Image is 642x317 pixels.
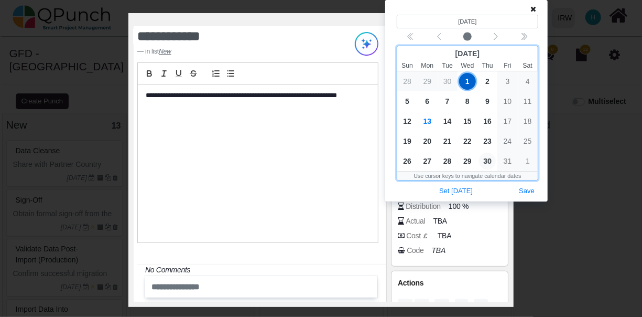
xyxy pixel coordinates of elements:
[438,230,451,241] span: TBA
[477,131,497,151] div: 10/23/2025
[518,131,538,151] div: 10/25/2025
[459,133,476,150] span: 22
[474,299,488,316] button: Copy Link
[406,230,430,241] div: Cost
[439,153,456,170] span: 28
[520,33,528,41] svg: chevron double left
[449,201,469,212] span: 100 %
[497,111,517,131] div: 10/17/2025
[145,266,190,274] i: No Comments
[479,73,496,90] span: 2
[459,113,476,130] span: 15
[459,153,476,170] span: 29
[477,71,497,91] div: 10/2/2025
[432,246,445,255] i: TBA
[415,299,429,316] button: Move
[477,91,497,111] div: 10/9/2025
[399,153,416,170] span: 26
[518,151,538,171] div: 11/1/2025
[518,61,538,70] small: Saturday
[458,131,477,151] div: 10/22/2025
[439,133,456,150] span: 21
[492,33,500,41] svg: chevron left
[398,279,423,287] span: Actions
[423,232,427,240] b: £
[515,184,538,198] button: Save
[397,61,417,70] small: Sunday
[417,111,437,131] div: 10/13/2025 (Today)
[406,201,441,212] div: Distribution
[518,91,538,111] div: 10/11/2025
[458,61,477,70] small: Wednesday
[406,216,425,227] div: Actual
[419,133,436,150] span: 20
[419,153,436,170] span: 27
[439,93,456,110] span: 7
[137,47,335,56] footer: in list
[479,93,496,110] span: 9
[407,245,423,256] div: Code
[497,131,517,151] div: 10/24/2025
[438,71,458,91] div: 9/30/2025
[510,30,538,44] button: Next year
[397,71,417,91] div: 9/28/2025
[397,15,538,28] header: Selected date
[417,71,437,91] div: 9/29/2025
[397,131,417,151] div: 10/19/2025
[477,151,497,171] div: 10/30/2025
[398,299,412,316] button: Duration should be greater than 1 day to split
[397,30,538,44] div: Calendar navigation
[479,153,496,170] span: 30
[399,93,416,110] span: 5
[417,151,437,171] div: 10/27/2025
[397,172,538,180] div: Use cursor keys to navigate calendar dates
[455,299,468,316] button: Delete
[438,131,458,151] div: 10/21/2025
[434,299,449,316] button: Copy
[479,113,496,130] span: 16
[458,111,477,131] div: 10/15/2025
[159,48,171,55] u: New
[417,131,437,151] div: 10/20/2025
[439,113,456,130] span: 14
[477,111,497,131] div: 10/16/2025
[399,133,416,150] span: 19
[417,61,437,70] small: Monday
[459,93,476,110] span: 8
[458,71,477,91] div: 10/1/2025 (Selected date)
[419,93,436,110] span: 6
[497,91,517,111] div: 10/10/2025
[479,133,496,150] span: 23
[459,73,476,90] span: 1
[417,91,437,111] div: 10/6/2025
[438,61,458,70] small: Tuesday
[497,151,517,171] div: 10/31/2025
[482,30,510,44] button: Next month
[477,61,497,70] small: Thursday
[438,91,458,111] div: 10/7/2025
[433,216,447,227] span: TBA
[518,111,538,131] div: 10/18/2025
[355,32,378,56] img: Try writing with AI
[397,151,417,171] div: 10/26/2025
[458,151,477,171] div: 10/29/2025
[419,113,436,130] span: 13
[518,71,538,91] div: 10/4/2025
[438,111,458,131] div: 10/14/2025
[159,48,171,55] cite: Source Title
[438,151,458,171] div: 10/28/2025
[397,91,417,111] div: 10/5/2025
[397,111,417,131] div: 10/12/2025
[397,46,538,61] div: [DATE]
[463,33,472,41] svg: circle fill
[497,71,517,91] div: 10/3/2025
[436,184,476,198] button: Set [DATE]
[497,61,517,70] small: Friday
[399,113,416,130] span: 12
[458,18,476,25] bdi: [DATE]
[458,91,477,111] div: 10/8/2025
[453,30,482,44] button: Current month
